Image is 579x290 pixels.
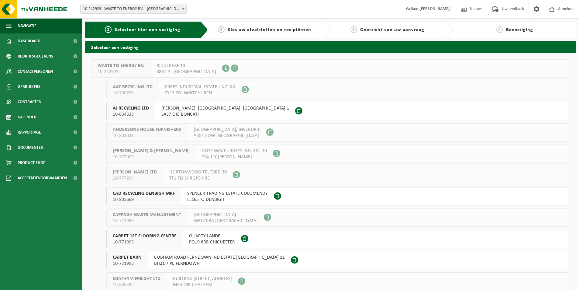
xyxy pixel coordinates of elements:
span: PO19 8RR CHICHESTER [189,239,235,245]
span: WASTE TO ENERGY BV. [98,63,144,69]
span: PREES INDUSTRIAL ESTATE UNIT 8 8 [165,84,236,90]
span: 10-771993 [113,260,142,267]
span: Bevestiging [506,27,533,32]
button: CAD RECYCLING DENBIGH MRF 10-805669 SPENCER TRADING ESTATE COLOMENDYLL165TQ DENBIGH [106,187,570,205]
span: 10-242929 [98,69,144,75]
strong: [PERSON_NAME] [419,7,450,11]
span: SY13 2DJ WHITCHURCH [165,90,236,96]
span: CAD RECYCLING DENBIGH MRF [113,190,175,197]
span: SA37 OJE BONCATH [161,111,289,117]
span: [PERSON_NAME], [GEOGRAPHIC_DATA], [GEOGRAPHIC_DATA] 1 [161,105,289,111]
span: BH21 7 PE FERNDOWN [154,260,285,267]
span: Contracten [18,94,41,110]
button: AJ RECYCLING LTD 10-834323 [PERSON_NAME], [GEOGRAPHIC_DATA], [GEOGRAPHIC_DATA] 1SA37 OJE BONCATH [106,102,570,120]
h2: Selecteer een vestiging [85,41,576,53]
button: CARPET BARN 10-771993 COBHAM ROAD FERNDOWN IND ESTATE [GEOGRAPHIC_DATA] 11BH21 7 PE FERNDOWN [106,251,570,269]
span: QUARTY LANDE [189,233,235,239]
span: 10-771980 [113,218,181,224]
span: 10-803038 [113,133,181,139]
span: CAPPAGH WASTE MANAGEMENT [113,212,181,218]
span: Kalender [18,110,36,125]
span: 3861 PT [GEOGRAPHIC_DATA] [157,69,216,75]
span: Product Shop [18,155,45,170]
span: AJ RECYCLING LTD [113,105,149,111]
span: 1 [105,26,112,33]
span: ME4 4SR CHATHAM [173,282,232,288]
span: Selecteer hier een vestiging [115,27,180,32]
span: 10-772009 [113,154,190,160]
span: [GEOGRAPHIC_DATA], INVERURIE [194,127,260,133]
span: SPENCER TRADING ESTATE COLOMENDY [187,190,268,197]
span: 10-805592 [113,282,160,288]
span: TF1 7LI SHROPSHIRE [169,175,227,181]
span: Documenten [18,140,43,155]
span: ANDERSONS HOUSE FURNISHERS [113,127,181,133]
span: 10-242929 - WASTE TO ENERGY BV. - NIJKERK [80,5,187,14]
span: CARPET 1ST FLOORING CENTRE [113,233,177,239]
span: Acceptatievoorwaarden [18,170,67,186]
span: [PERSON_NAME] LTD [113,169,157,175]
span: Overzicht van uw aanvraag [360,27,424,32]
span: ROSE WAY PURDEYS IND. EST. 10 [202,148,267,154]
span: [PERSON_NAME] & [PERSON_NAME] [113,148,190,154]
span: CARPET BARN [113,254,142,260]
span: SW17 0BA [GEOGRAPHIC_DATA] [194,218,258,224]
span: SS4 1LY [PERSON_NAME] [202,154,267,160]
span: Kies uw afvalstoffen en recipiënten [228,27,311,32]
span: 4 [496,26,503,33]
span: Rapportage [18,125,41,140]
span: Dashboard [18,33,40,49]
span: 10-242929 - WASTE TO ENERGY BV. - NIJKERK [81,5,186,13]
span: 2 [218,26,225,33]
span: RIDDERERF 10 [157,63,216,69]
span: 3 [350,26,357,33]
span: AAT RECYCLING LTD [113,84,153,90]
span: 10-798786 [113,90,153,96]
span: HORTONWOOD TELFORD 30 [169,169,227,175]
span: Navigatie [18,18,36,33]
span: Contactpersonen [18,64,53,79]
span: [GEOGRAPHIC_DATA] [194,212,258,218]
span: CHATHAM FREIGHT LTD [113,276,160,282]
span: Bedrijfsgegevens [18,49,53,64]
span: 10-771995 [113,239,177,245]
span: Gebruikers [18,79,40,94]
span: 10-805669 [113,197,175,203]
span: 10-777294 [113,175,157,181]
button: CARPET 1ST FLOORING CENTRE 10-771995 QUARTY LANDEPO19 8RR CHICHESTER [106,230,570,248]
span: LL165TQ DENBIGH [187,197,268,203]
span: AB51 5QW [GEOGRAPHIC_DATA] [194,133,260,139]
span: COBHAM ROAD FERNDOWN IND ESTATE [GEOGRAPHIC_DATA] 11 [154,254,285,260]
span: 10-834323 [113,111,149,117]
span: BUILDING [STREET_ADDRESS] [173,276,232,282]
